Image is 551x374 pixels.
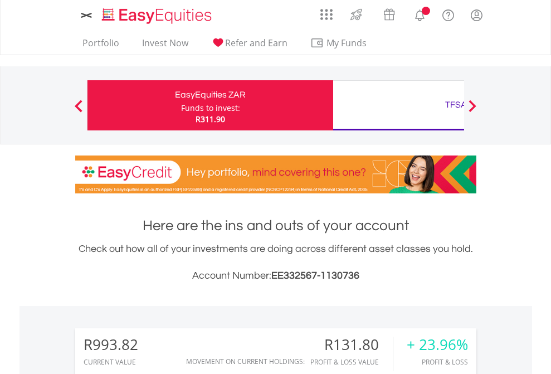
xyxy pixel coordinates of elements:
div: Profit & Loss Value [310,358,393,366]
a: My Profile [462,3,491,27]
h1: Here are the ins and outs of your account [75,216,476,236]
img: EasyEquities_Logo.png [100,7,216,25]
span: Refer and Earn [225,37,287,49]
div: R993.82 [84,337,138,353]
span: My Funds [310,36,383,50]
div: CURRENT VALUE [84,358,138,366]
a: Refer and Earn [207,37,292,55]
a: FAQ's and Support [434,3,462,25]
div: + 23.96% [407,337,468,353]
button: Previous [67,105,90,116]
img: EasyCredit Promotion Banner [75,156,476,193]
div: R131.80 [310,337,393,353]
a: Invest Now [138,37,193,55]
img: vouchers-v2.svg [380,6,398,23]
a: Vouchers [373,3,406,23]
button: Next [461,105,484,116]
a: Home page [97,3,216,25]
div: Movement on Current Holdings: [186,358,305,365]
div: Funds to invest: [181,103,240,114]
span: R311.90 [196,114,225,124]
h3: Account Number: [75,268,476,284]
a: Portfolio [78,37,124,55]
span: EE332567-1130736 [271,270,359,281]
img: grid-menu-icon.svg [320,8,333,21]
div: Check out how all of your investments are doing across different asset classes you hold. [75,241,476,284]
div: EasyEquities ZAR [94,87,326,103]
img: thrive-v2.svg [347,6,365,23]
a: AppsGrid [313,3,340,21]
a: Notifications [406,3,434,25]
div: Profit & Loss [407,358,468,366]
